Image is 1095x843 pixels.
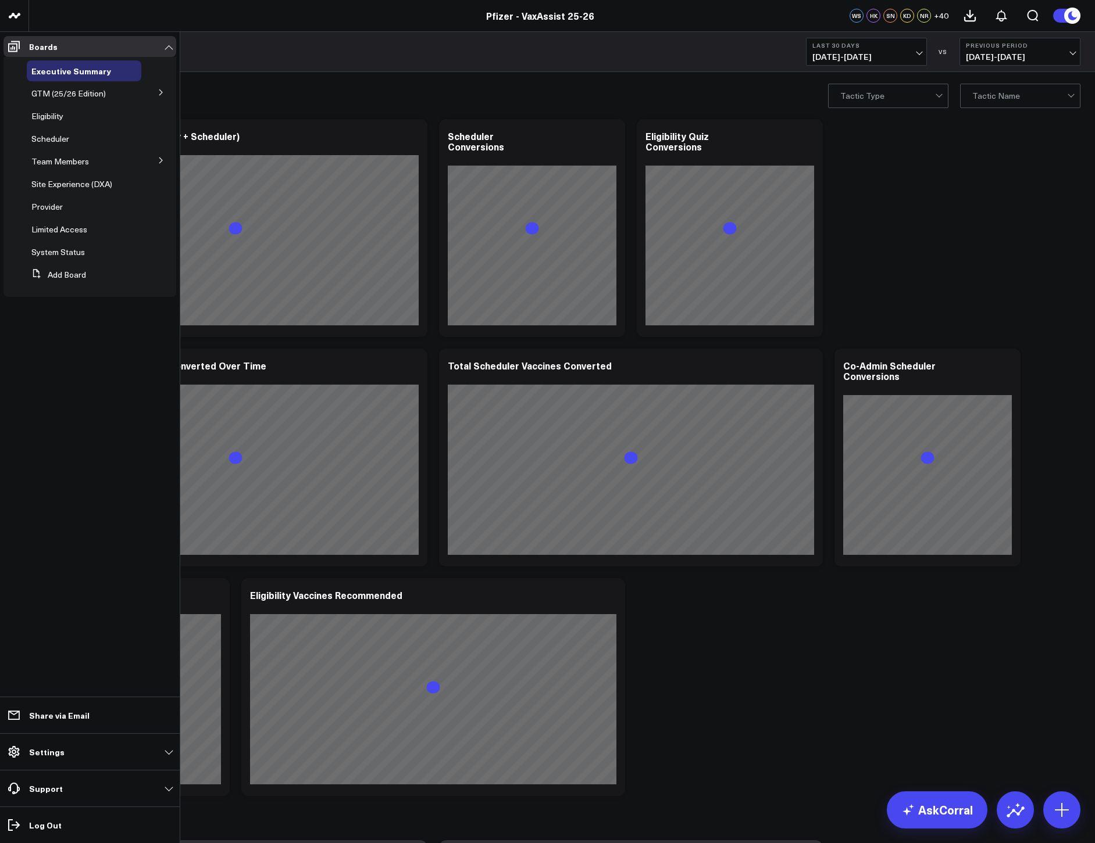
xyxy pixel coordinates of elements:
b: Last 30 Days [812,42,921,49]
span: Scheduler [31,133,69,144]
p: Log Out [29,820,62,830]
a: Executive Summary [31,66,111,76]
a: Pfizer - VaxAssist 25-26 [486,9,594,22]
div: Eligibility Vaccines Recommended [250,589,402,601]
p: Support [29,784,63,793]
div: SN [883,9,897,23]
span: GTM (25/26 Edition) [31,88,106,99]
p: Boards [29,42,58,51]
a: Team Members [31,157,89,166]
div: Total Scheduler Vaccines Converted [448,359,612,372]
span: Executive Summary [31,65,111,77]
span: [DATE] - [DATE] [812,52,921,62]
div: HK [866,9,880,23]
p: Settings [29,747,65,756]
a: Eligibility [31,112,63,121]
p: Share via Email [29,711,90,720]
a: System Status [31,247,85,257]
span: Provider [31,201,63,212]
a: Site Experience (DXA) [31,180,112,189]
a: Provider [31,202,63,211]
span: Team Members [31,156,89,167]
div: KD [900,9,914,23]
span: Limited Access [31,224,87,235]
div: Scheduler Conversions [448,130,504,153]
span: System Status [31,246,85,257]
b: Previous Period [966,42,1074,49]
button: +40 [934,9,948,23]
span: [DATE] - [DATE] [966,52,1074,62]
span: + 40 [934,12,948,20]
a: Scheduler [31,134,69,144]
a: AskCorral [887,791,987,828]
div: NR [917,9,931,23]
div: Co-Admin Scheduler Conversions [843,359,936,382]
a: Log Out [3,815,176,835]
span: Site Experience (DXA) [31,178,112,189]
button: Last 30 Days[DATE]-[DATE] [806,38,927,66]
div: Eligibility Quiz Conversions [645,130,709,153]
a: GTM (25/26 Edition) [31,89,106,98]
div: WS [850,9,864,23]
button: Previous Period[DATE]-[DATE] [960,38,1080,66]
div: VS [933,48,954,55]
span: Eligibility [31,110,63,121]
a: Limited Access [31,225,87,234]
button: Add Board [27,264,86,285]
